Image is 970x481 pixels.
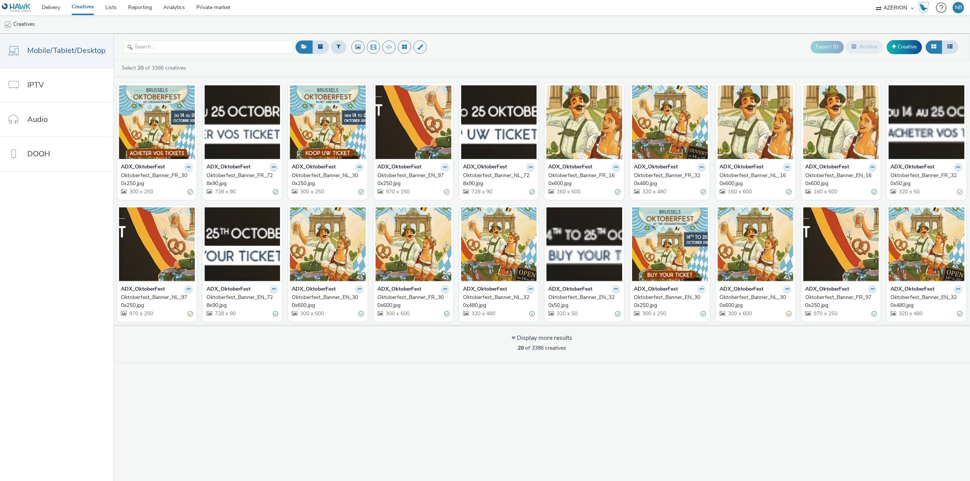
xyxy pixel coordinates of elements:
[898,188,920,195] span: 320 x 50
[205,85,280,159] img: Oktoberfest_Banner_FR_728x90.jpg visual
[123,40,294,54] input: Search...
[375,207,451,281] img: Oktoberfest_Banner_FR_300x600.jpg visual
[556,310,577,317] span: 320 x 50
[207,285,250,294] strong: ADX_OktoberFest
[918,2,929,14] img: Hawk Academy
[207,172,275,187] div: Oktoberfest_Banner_FR_728x90.jpg
[720,163,763,172] strong: ADX_OktoberFest
[529,310,535,318] div: Valid
[377,172,446,187] div: Oktoberfest_Banner_EN_970x250.jpg
[214,188,236,195] span: 728 x 90
[27,79,44,90] span: IPTV
[518,344,566,352] span: of 3386 creatives
[632,85,708,159] img: Oktoberfest_Banner_FR_320x480.jpg visual
[273,188,278,196] div: Valid
[471,188,492,195] span: 728 x 90
[813,310,837,317] span: 970 x 250
[385,310,410,317] span: 300 x 600
[615,188,620,196] div: Valid
[615,310,620,318] div: Valid
[121,285,165,294] strong: ADX_OktoberFest
[720,294,789,309] div: Oktoberfest_Banner_NL_300x600.jpg
[529,188,535,196] div: Valid
[887,40,922,54] a: Creative
[119,85,195,159] img: Oktoberfest_Banner_FR_300x250.jpg visual
[701,310,706,318] div: Valid
[942,40,958,53] button: Table
[918,2,932,14] a: Hawk Academy
[957,310,962,318] div: Valid
[121,294,190,309] div: Oktoberfest_Banner_NL_970x250.jpg
[926,40,942,53] button: Grid
[121,172,193,187] a: Oktoberfest_Banner_FR_300x250.jpg
[805,172,874,187] div: Oktoberfest_Banner_EN_160x600.jpg
[634,172,706,187] a: Oktoberfest_Banner_FR_320x480.jpg
[634,294,703,309] div: Oktoberfest_Banner_EN_300x250.jpg
[890,172,962,187] a: Oktoberfest_Banner_FR_320x50.jpg
[471,310,495,317] span: 320 x 480
[375,85,451,159] img: Oktoberfest_Banner_EN_970x250.jpg visual
[720,294,792,309] a: Oktoberfest_Banner_NL_300x600.jpg
[292,294,364,309] a: Oktoberfest_Banner_EN_300x600.jpg
[292,294,361,309] div: Oktoberfest_Banner_EN_300x600.jpg
[377,172,449,187] a: Oktoberfest_Banner_EN_970x250.jpg
[121,294,193,309] a: Oktoberfest_Banner_NL_970x250.jpg
[121,64,189,72] a: Select of 3386 creatives
[290,207,366,281] img: Oktoberfest_Banner_EN_300x600.jpg visual
[805,294,877,309] a: Oktoberfest_Banner_FR_970x250.jpg
[548,172,620,187] a: Oktoberfest_Banner_FR_160x600.jpg
[128,310,153,317] span: 970 x 250
[634,294,706,309] a: Oktoberfest_Banner_EN_300x250.jpg
[727,310,752,317] span: 300 x 600
[377,294,449,309] a: Oktoberfest_Banner_FR_300x600.jpg
[290,85,366,159] img: Oktoberfest_Banner_NL_300x250.jpg visual
[632,207,708,281] img: Oktoberfest_Banner_EN_300x250.jpg visual
[634,163,678,172] strong: ADX_OktoberFest
[805,285,849,294] strong: ADX_OktoberFest
[871,188,877,196] div: Valid
[548,294,617,309] div: Oktoberfest_Banner_EN_320x50.jpg
[871,310,877,318] div: Valid
[292,285,336,294] strong: ADX_OktoberFest
[634,285,678,294] strong: ADX_OktoberFest
[188,310,193,318] div: Partially valid
[207,163,250,172] strong: ADX_OktoberFest
[273,310,278,318] div: Valid
[292,172,361,187] div: Oktoberfest_Banner_NL_300x250.jpg
[2,3,31,12] img: undefined Logo
[138,64,144,72] strong: 20
[548,285,592,294] strong: ADX_OktoberFest
[641,310,666,317] span: 300 x 250
[207,294,278,309] a: Oktoberfest_Banner_EN_728x90.jpg
[188,188,193,196] div: Valid
[463,294,532,309] div: Oktoberfest_Banner_NL_320x480.jpg
[546,85,622,159] img: Oktoberfest_Banner_FR_160x600.jpg visual
[955,2,962,13] div: NB
[556,188,580,195] span: 160 x 600
[119,207,195,281] img: Oktoberfest_Banner_NL_970x250.jpg visual
[720,172,789,187] div: Oktoberfest_Banner_NL_160x600.jpg
[463,163,507,172] strong: ADX_OktoberFest
[205,207,280,281] img: Oktoberfest_Banner_EN_728x90.jpg visual
[786,188,792,196] div: Valid
[461,85,537,159] img: Oktoberfest_Banner_NL_728x90.jpg visual
[701,188,706,196] div: Valid
[463,285,507,294] strong: ADX_OktoberFest
[957,188,962,196] div: Partially valid
[718,207,793,281] img: Oktoberfest_Banner_NL_300x600.jpg visual
[805,172,877,187] a: Oktoberfest_Banner_EN_160x600.jpg
[846,40,883,53] button: Archive
[727,188,752,195] span: 160 x 600
[121,172,190,187] div: Oktoberfest_Banner_FR_300x250.jpg
[720,285,763,294] strong: ADX_OktoberFest
[377,285,421,294] strong: ADX_OktoberFest
[207,294,275,309] div: Oktoberfest_Banner_EN_728x90.jpg
[27,114,48,125] span: Audio
[463,294,535,309] a: Oktoberfest_Banner_NL_320x480.jpg
[27,45,106,56] span: Mobile/Tablet/Desktop
[512,334,572,342] div: Display more results
[4,21,11,28] img: mobile
[292,172,364,187] a: Oktoberfest_Banner_NL_300x250.jpg
[890,294,959,309] div: Oktoberfest_Banner_EN_320x480.jpg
